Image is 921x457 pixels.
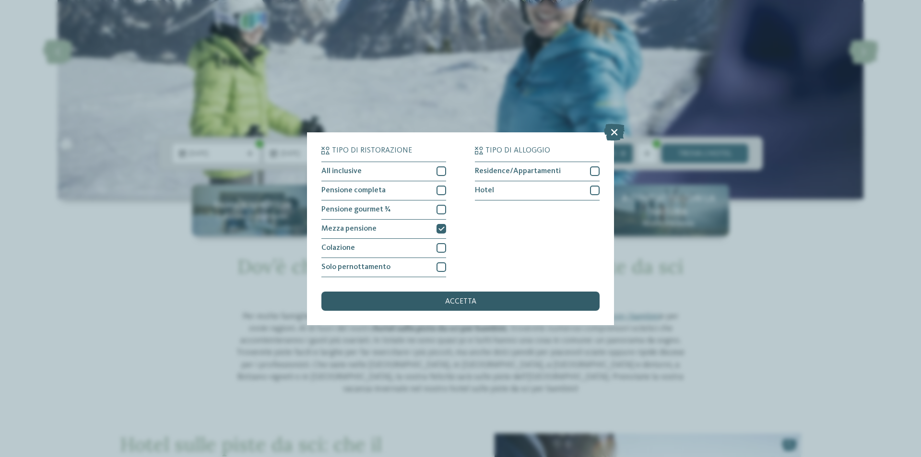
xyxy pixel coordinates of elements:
[321,263,390,271] span: Solo pernottamento
[321,225,377,233] span: Mezza pensione
[475,187,494,194] span: Hotel
[445,298,476,305] span: accetta
[475,167,561,175] span: Residence/Appartamenti
[332,147,412,154] span: Tipo di ristorazione
[485,147,550,154] span: Tipo di alloggio
[321,244,355,252] span: Colazione
[321,206,391,213] span: Pensione gourmet ¾
[321,187,386,194] span: Pensione completa
[321,167,362,175] span: All inclusive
